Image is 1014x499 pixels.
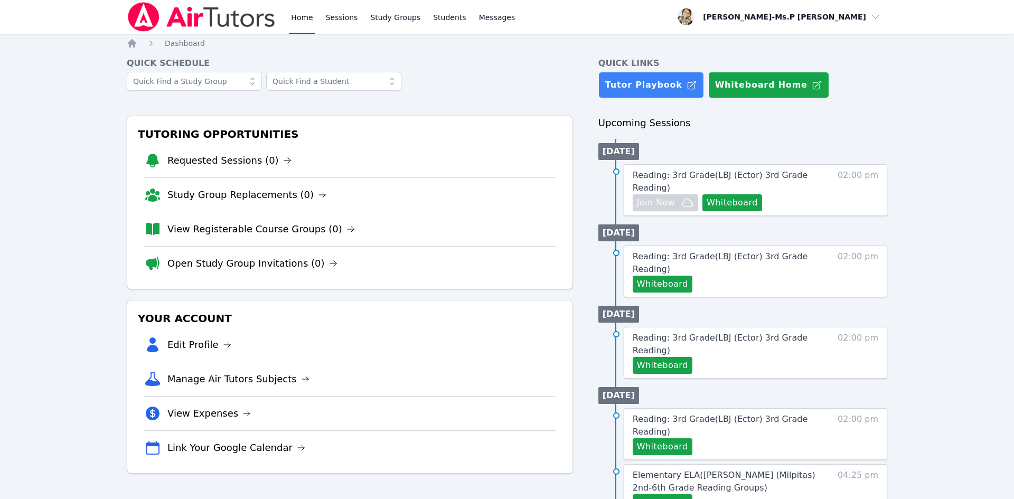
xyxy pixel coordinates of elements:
a: Reading: 3rd Grade(LBJ (Ector) 3rd Grade Reading) [633,250,817,276]
a: Requested Sessions (0) [167,153,292,168]
span: Dashboard [165,39,205,48]
button: Whiteboard [633,357,692,374]
a: View Registerable Course Groups (0) [167,222,355,237]
span: Reading: 3rd Grade ( LBJ (Ector) 3rd Grade Reading ) [633,414,808,437]
span: Join Now [637,196,675,209]
li: [DATE] [598,143,639,160]
h3: Tutoring Opportunities [136,125,564,144]
li: [DATE] [598,387,639,404]
a: Link Your Google Calendar [167,440,305,455]
span: Reading: 3rd Grade ( LBJ (Ector) 3rd Grade Reading ) [633,333,808,355]
span: Reading: 3rd Grade ( LBJ (Ector) 3rd Grade Reading ) [633,251,808,274]
a: Reading: 3rd Grade(LBJ (Ector) 3rd Grade Reading) [633,413,817,438]
a: Reading: 3rd Grade(LBJ (Ector) 3rd Grade Reading) [633,169,817,194]
img: Air Tutors [127,2,276,32]
input: Quick Find a Study Group [127,72,262,91]
button: Whiteboard [633,276,692,293]
span: 02:00 pm [838,332,878,374]
a: Elementary ELA([PERSON_NAME] (Milpitas) 2nd-6th Grade Reading Groups) [633,469,817,494]
span: 02:00 pm [838,169,878,211]
h3: Upcoming Sessions [598,116,887,130]
a: Tutor Playbook [598,72,704,98]
input: Quick Find a Student [266,72,401,91]
a: Edit Profile [167,337,231,352]
button: Whiteboard Home [708,72,829,98]
a: Manage Air Tutors Subjects [167,372,309,387]
span: Reading: 3rd Grade ( LBJ (Ector) 3rd Grade Reading ) [633,170,808,193]
h4: Quick Links [598,57,887,70]
span: 02:00 pm [838,413,878,455]
button: Whiteboard [633,438,692,455]
li: [DATE] [598,306,639,323]
a: Reading: 3rd Grade(LBJ (Ector) 3rd Grade Reading) [633,332,817,357]
a: Dashboard [165,38,205,49]
li: [DATE] [598,224,639,241]
span: Messages [479,12,515,23]
a: Open Study Group Invitations (0) [167,256,337,271]
span: Elementary ELA ( [PERSON_NAME] (Milpitas) 2nd-6th Grade Reading Groups ) [633,470,815,493]
a: Study Group Replacements (0) [167,187,326,202]
h3: Your Account [136,309,564,328]
nav: Breadcrumb [127,38,887,49]
span: 02:00 pm [838,250,878,293]
a: View Expenses [167,406,251,421]
button: Join Now [633,194,698,211]
button: Whiteboard [702,194,762,211]
h4: Quick Schedule [127,57,573,70]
